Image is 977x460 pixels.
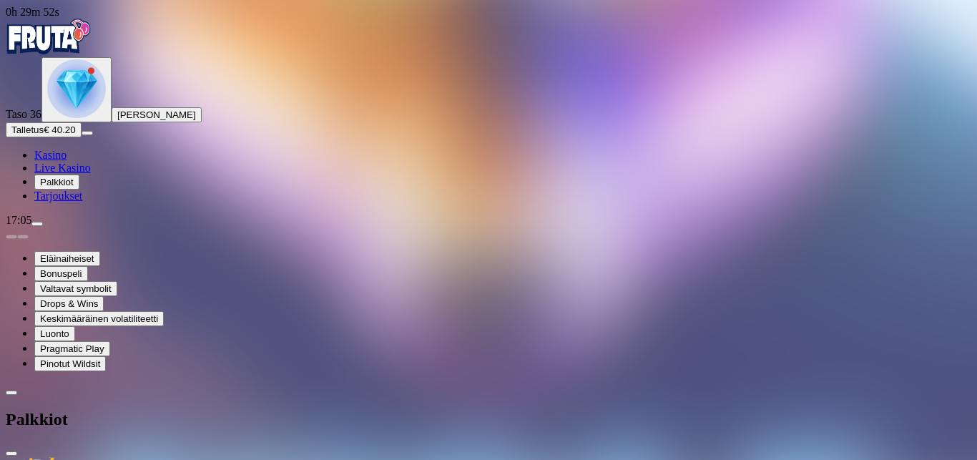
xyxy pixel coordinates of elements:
span: Pinotut Wildsit [40,358,100,369]
button: chevron-left icon [6,391,17,395]
span: 17:05 [6,214,31,226]
button: prev slide [6,235,17,239]
button: [PERSON_NAME] [112,107,202,122]
span: user session time [6,6,59,18]
span: Talletus [11,124,44,135]
button: level unlocked [41,57,112,122]
a: Fruta [6,44,92,57]
img: Fruta [6,19,92,54]
button: Pinotut Wildsit [34,356,106,371]
span: Palkkiot [40,177,74,187]
button: Pragmatic Play [34,341,110,356]
a: Tarjoukset [34,190,82,202]
nav: Primary [6,19,971,202]
a: Live Kasino [34,162,91,174]
span: Bonuspeli [40,268,82,279]
button: Luonto [34,326,75,341]
button: Bonuspeli [34,266,88,281]
span: Keskimääräinen volatiliteetti [40,313,158,324]
span: Pragmatic Play [40,343,104,354]
span: Luonto [40,328,69,339]
button: Talletusplus icon€ 40.20 [6,122,82,137]
img: level unlocked [47,59,106,118]
a: Kasino [34,149,67,161]
h2: Palkkiot [6,410,971,429]
span: [PERSON_NAME] [117,109,196,120]
span: Valtavat symbolit [40,283,112,294]
button: menu [31,222,43,226]
button: next slide [17,235,29,239]
span: Eläinaiheiset [40,253,94,264]
span: Drops & Wins [40,298,98,309]
button: Valtavat symbolit [34,281,117,296]
button: close [6,451,17,456]
span: Taso 36 [6,108,41,120]
button: Eläinaiheiset [34,251,100,266]
nav: Main menu [6,149,971,202]
button: Palkkiot [34,175,79,190]
span: € 40.20 [44,124,75,135]
button: Keskimääräinen volatiliteetti [34,311,164,326]
button: Drops & Wins [34,296,104,311]
button: menu [82,131,93,135]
